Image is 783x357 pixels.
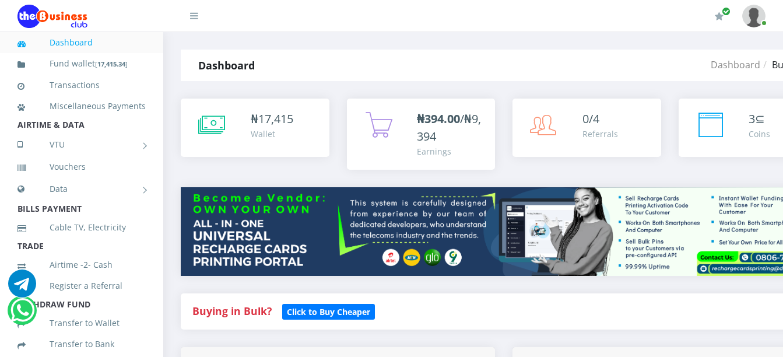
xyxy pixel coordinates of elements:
[417,111,481,144] span: /₦9,394
[512,99,661,157] a: 0/4 Referrals
[97,60,125,68] b: 17,415.34
[282,304,375,318] a: Click to Buy Cheaper
[749,111,755,127] span: 3
[17,5,87,28] img: Logo
[722,7,731,16] span: Renew/Upgrade Subscription
[192,304,272,318] strong: Buying in Bulk?
[17,174,146,204] a: Data
[17,214,146,241] a: Cable TV, Electricity
[198,58,255,72] strong: Dashboard
[347,99,496,170] a: ₦394.00/₦9,394 Earnings
[582,128,618,140] div: Referrals
[711,58,760,71] a: Dashboard
[251,128,293,140] div: Wallet
[17,272,146,299] a: Register a Referral
[17,29,146,56] a: Dashboard
[582,111,599,127] span: 0/4
[417,145,484,157] div: Earnings
[749,110,770,128] div: ⊆
[17,130,146,159] a: VTU
[8,278,36,297] a: Chat for support
[417,111,460,127] b: ₦394.00
[17,50,146,78] a: Fund wallet[17,415.34]
[17,251,146,278] a: Airtime -2- Cash
[10,305,34,324] a: Chat for support
[742,5,766,27] img: User
[749,128,770,140] div: Coins
[17,310,146,337] a: Transfer to Wallet
[181,99,329,157] a: ₦17,415 Wallet
[95,60,128,68] small: [ ]
[287,306,370,317] b: Click to Buy Cheaper
[258,111,293,127] span: 17,415
[17,93,146,120] a: Miscellaneous Payments
[715,12,724,21] i: Renew/Upgrade Subscription
[251,110,293,128] div: ₦
[17,153,146,180] a: Vouchers
[17,72,146,99] a: Transactions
